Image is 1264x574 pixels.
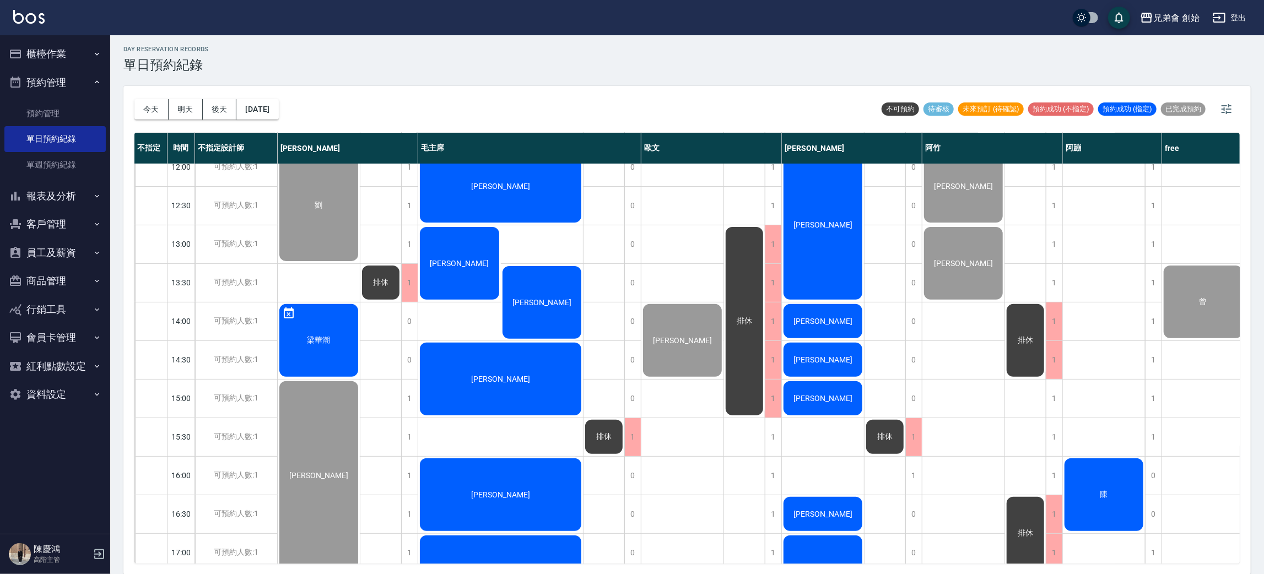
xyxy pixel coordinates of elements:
span: [PERSON_NAME] [469,490,532,499]
div: 1 [401,264,418,302]
span: 不可預約 [882,104,919,114]
span: [PERSON_NAME] [651,336,714,345]
div: 毛主席 [418,133,641,164]
button: 資料設定 [4,380,106,409]
div: 1 [1145,380,1162,418]
div: 1 [765,418,781,456]
span: [PERSON_NAME] [932,259,995,268]
div: 1 [401,418,418,456]
h2: day Reservation records [123,46,209,53]
div: 時間 [168,133,195,164]
div: 可預約人數:1 [195,380,277,418]
span: 劉 [313,201,325,210]
div: 可預約人數:1 [195,187,277,225]
div: 1 [765,341,781,379]
button: 會員卡管理 [4,323,106,352]
div: 阿蹦 [1063,133,1162,164]
span: [PERSON_NAME] [932,182,995,191]
div: 1 [765,264,781,302]
div: 1 [401,148,418,186]
p: 高階主管 [34,555,90,565]
div: 16:30 [168,495,195,533]
button: save [1108,7,1130,29]
span: 排休 [594,432,614,442]
span: 排休 [875,432,895,442]
div: 1 [905,418,922,456]
div: 0 [624,302,641,340]
div: 可預約人數:1 [195,148,277,186]
button: 報表及分析 [4,182,106,210]
span: 已完成預約 [1161,104,1206,114]
div: 1 [905,457,922,495]
div: 1 [765,380,781,418]
div: 1 [1145,341,1162,379]
div: 0 [624,225,641,263]
span: 排休 [1015,335,1035,345]
div: 13:00 [168,225,195,263]
div: 0 [1145,495,1162,533]
div: 0 [905,534,922,572]
span: [PERSON_NAME] [791,510,855,518]
div: 14:00 [168,302,195,340]
span: [PERSON_NAME] [510,298,574,307]
div: 1 [765,302,781,340]
div: 1 [1046,264,1062,302]
span: 陳 [1098,490,1110,500]
div: 1 [765,225,781,263]
div: 1 [1145,187,1162,225]
div: 1 [1046,341,1062,379]
div: 可預約人數:1 [195,225,277,263]
button: 客戶管理 [4,210,106,239]
span: [PERSON_NAME] [428,259,491,268]
div: 1 [765,534,781,572]
button: 兄弟會 創始 [1136,7,1204,29]
div: 1 [1046,457,1062,495]
div: 1 [765,187,781,225]
button: 員工及薪資 [4,239,106,267]
div: 0 [905,380,922,418]
h3: 單日預約紀錄 [123,57,209,73]
span: [PERSON_NAME] [469,375,532,383]
div: 1 [401,225,418,263]
div: 0 [624,457,641,495]
div: 1 [401,380,418,418]
div: 1 [624,418,641,456]
div: 不指定 [134,133,168,164]
div: 0 [624,495,641,533]
div: 阿竹 [922,133,1063,164]
div: 1 [1046,534,1062,572]
div: 1 [1046,302,1062,340]
div: 1 [401,187,418,225]
div: 0 [401,341,418,379]
div: 1 [1145,225,1162,263]
button: 明天 [169,99,203,120]
div: 0 [624,380,641,418]
div: 12:30 [168,186,195,225]
div: [PERSON_NAME] [278,133,418,164]
span: 梁華潮 [305,335,333,345]
div: [PERSON_NAME] [782,133,922,164]
div: 0 [905,302,922,340]
div: 1 [765,148,781,186]
button: 櫃檯作業 [4,40,106,68]
h5: 陳慶鴻 [34,544,90,555]
div: 1 [1145,418,1162,456]
div: 14:30 [168,340,195,379]
span: [PERSON_NAME] [287,471,350,480]
div: 0 [624,148,641,186]
div: 可預約人數:1 [195,264,277,302]
button: 後天 [203,99,237,120]
a: 單日預約紀錄 [4,126,106,151]
div: 0 [905,495,922,533]
div: 不指定設計師 [195,133,278,164]
div: 16:00 [168,456,195,495]
div: 0 [401,302,418,340]
span: 排休 [734,316,754,326]
div: 可預約人數:1 [195,341,277,379]
span: [PERSON_NAME] [791,317,855,326]
div: 1 [401,457,418,495]
div: 1 [1145,264,1162,302]
div: 可預約人數:1 [195,457,277,495]
div: 0 [905,148,922,186]
span: [PERSON_NAME] [791,355,855,364]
